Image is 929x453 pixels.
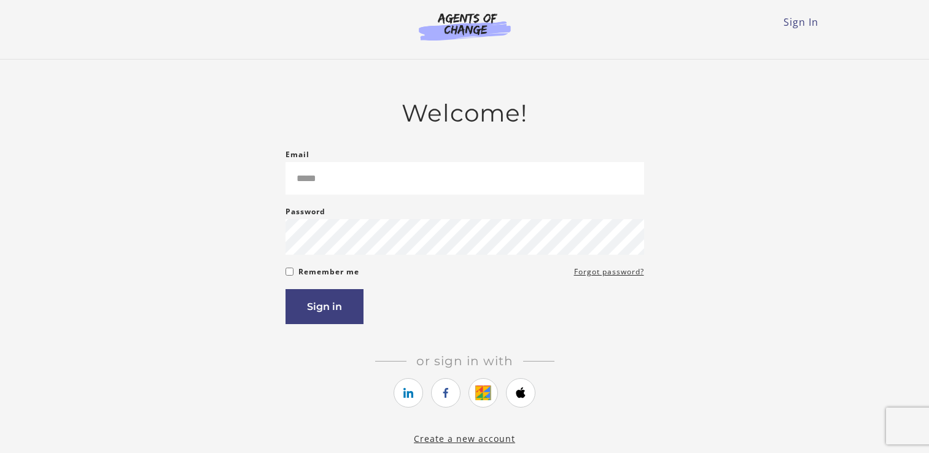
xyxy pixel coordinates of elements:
a: Sign In [783,15,818,29]
img: Agents of Change Logo [406,12,524,41]
a: Create a new account [414,433,515,444]
label: Email [286,147,309,162]
a: https://courses.thinkific.com/users/auth/facebook?ss%5Breferral%5D=&ss%5Buser_return_to%5D=&ss%5B... [431,378,461,408]
label: Remember me [298,265,359,279]
span: Or sign in with [406,354,523,368]
h2: Welcome! [286,99,644,128]
a: https://courses.thinkific.com/users/auth/google?ss%5Breferral%5D=&ss%5Buser_return_to%5D=&ss%5Bvi... [468,378,498,408]
a: Forgot password? [574,265,644,279]
button: Sign in [286,289,363,324]
a: https://courses.thinkific.com/users/auth/linkedin?ss%5Breferral%5D=&ss%5Buser_return_to%5D=&ss%5B... [394,378,423,408]
label: Password [286,204,325,219]
a: https://courses.thinkific.com/users/auth/apple?ss%5Breferral%5D=&ss%5Buser_return_to%5D=&ss%5Bvis... [506,378,535,408]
